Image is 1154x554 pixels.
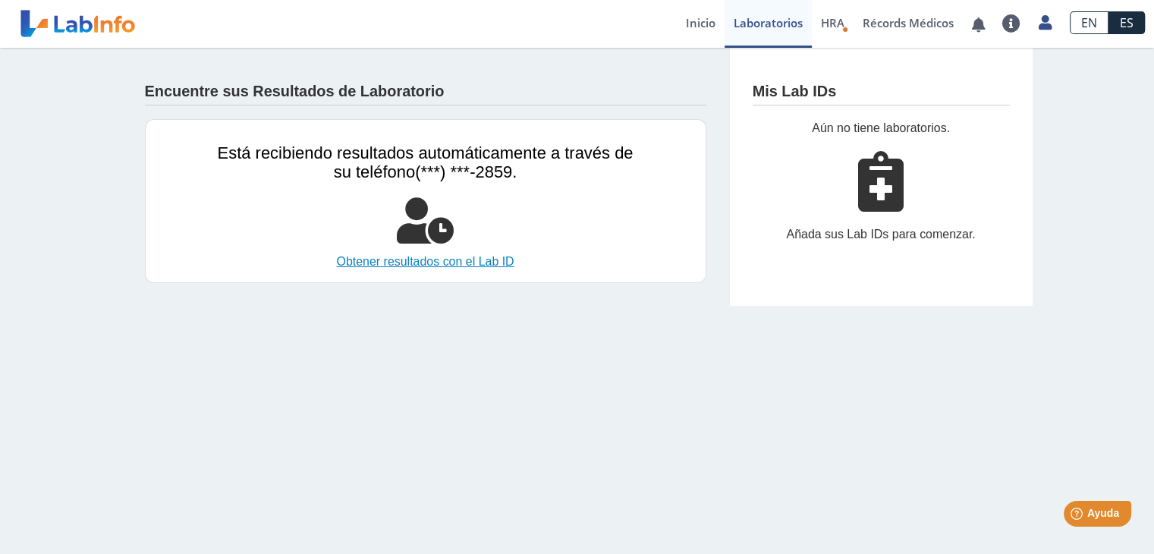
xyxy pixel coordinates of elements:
[753,225,1010,244] div: Añada sus Lab IDs para comenzar.
[821,15,844,30] span: HRA
[218,143,634,181] span: Está recibiendo resultados automáticamente a través de su teléfono
[145,83,445,101] h4: Encuentre sus Resultados de Laboratorio
[1019,495,1137,537] iframe: Help widget launcher
[1070,11,1108,34] a: EN
[753,119,1010,137] div: Aún no tiene laboratorios.
[753,83,837,101] h4: Mis Lab IDs
[218,253,634,271] a: Obtener resultados con el Lab ID
[1108,11,1145,34] a: ES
